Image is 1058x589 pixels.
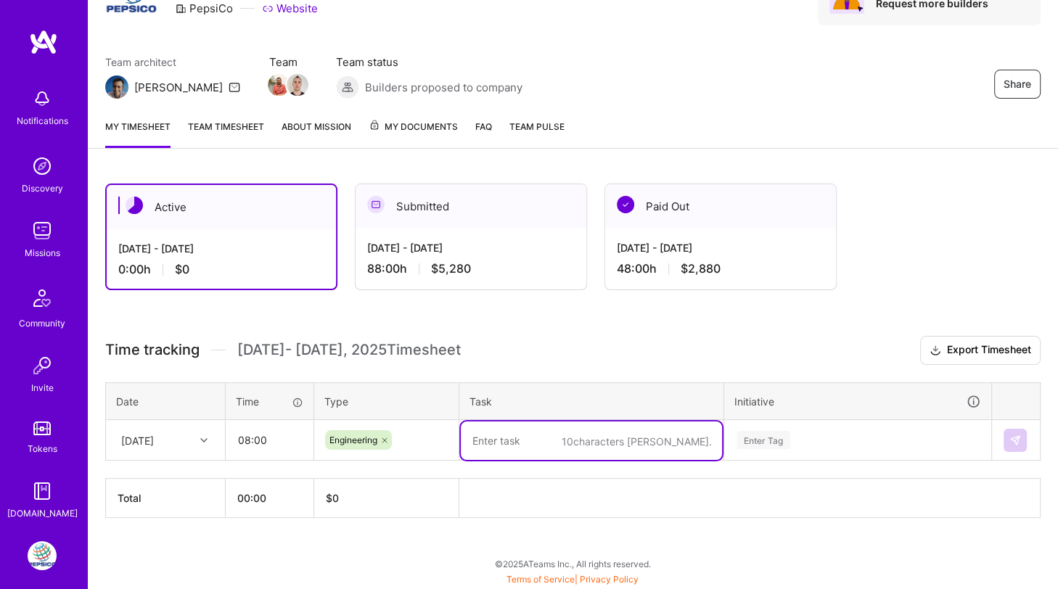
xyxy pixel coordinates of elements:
a: Team timesheet [188,119,264,148]
img: Active [126,197,143,214]
img: Team Architect [105,75,128,99]
div: PepsiCo [175,1,233,16]
div: 48:00 h [617,261,824,276]
div: Active [107,185,336,229]
span: Team status [336,54,522,70]
a: Website [262,1,318,16]
span: $5,280 [431,261,471,276]
a: My Documents [369,119,458,148]
span: $0 [175,262,189,277]
i: icon Download [930,343,941,358]
div: Tokens [28,441,57,456]
div: [DATE] - [DATE] [118,241,324,256]
img: guide book [28,477,57,506]
span: Team Pulse [509,121,565,132]
span: $2,880 [681,261,721,276]
img: tokens [33,421,51,435]
img: Team Member Avatar [287,74,308,96]
button: Export Timesheet [920,336,1041,365]
img: Submit [1009,434,1021,446]
span: Share [1004,77,1031,91]
div: 10 characters [PERSON_NAME]. [562,434,712,448]
div: Enter Tag [737,429,790,451]
div: Discovery [22,181,63,196]
a: FAQ [475,119,492,148]
img: Invite [28,351,57,380]
img: Community [25,281,60,316]
input: HH:MM [226,421,313,459]
a: Privacy Policy [580,574,639,585]
div: [DATE] - [DATE] [367,240,575,255]
div: Invite [31,380,54,395]
a: Team Member Avatar [269,73,288,97]
img: Paid Out [617,196,634,213]
i: icon Chevron [200,437,208,444]
img: bell [28,84,57,113]
button: Share [994,70,1041,99]
a: My timesheet [105,119,171,148]
div: 0:00 h [118,262,324,277]
span: Time tracking [105,341,200,359]
div: Paid Out [605,184,836,228]
div: Time [236,394,303,409]
img: discovery [28,152,57,181]
th: 00:00 [226,479,314,518]
a: Team Member Avatar [288,73,307,97]
img: teamwork [28,216,57,245]
div: Notifications [17,113,68,128]
span: Team [269,54,307,70]
div: © 2025 ATeams Inc., All rights reserved. [87,545,1058,582]
th: Task [459,382,724,420]
div: [DOMAIN_NAME] [7,506,78,521]
span: | [507,574,639,585]
div: Community [19,316,65,331]
a: About Mission [282,119,351,148]
span: Engineering [329,434,377,445]
div: Submitted [356,184,586,228]
span: Builders proposed to company [365,80,522,95]
i: icon CompanyGray [175,3,186,15]
div: Missions [25,245,60,260]
div: 88:00 h [367,261,575,276]
span: [DATE] - [DATE] , 2025 Timesheet [237,341,461,359]
img: logo [29,29,58,55]
div: [DATE] - [DATE] [617,240,824,255]
span: $ 0 [326,492,339,504]
i: icon Mail [229,81,240,93]
a: Team Pulse [509,119,565,148]
img: Builders proposed to company [336,75,359,99]
img: PepsiCo: eCommerce Elixir Development [28,541,57,570]
img: Team Member Avatar [268,74,290,96]
a: Terms of Service [507,574,575,585]
div: Initiative [734,393,981,410]
img: Submitted [367,196,385,213]
div: [PERSON_NAME] [134,80,223,95]
th: Total [106,479,226,518]
span: My Documents [369,119,458,135]
div: [DATE] [121,432,154,448]
th: Type [314,382,459,420]
th: Date [106,382,226,420]
a: PepsiCo: eCommerce Elixir Development [24,541,60,570]
span: Team architect [105,54,240,70]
